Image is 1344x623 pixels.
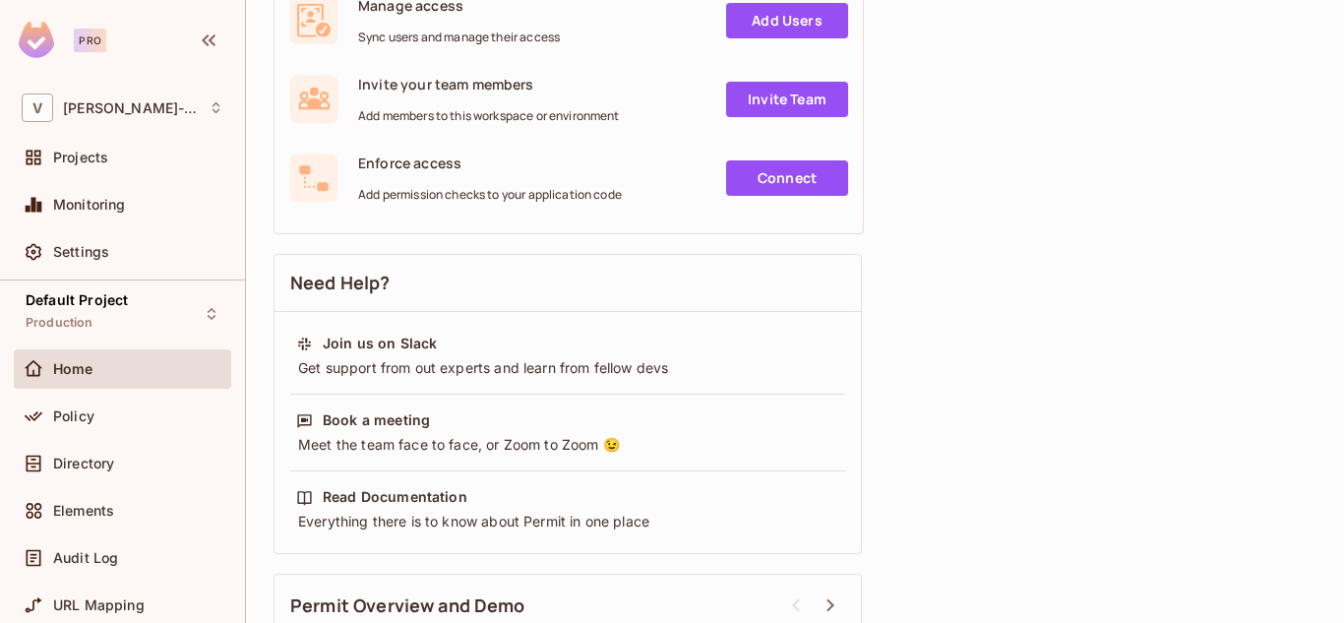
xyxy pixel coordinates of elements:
[296,512,839,531] div: Everything there is to know about Permit in one place
[358,187,622,203] span: Add permission checks to your application code
[323,334,437,353] div: Join us on Slack
[296,435,839,455] div: Meet the team face to face, or Zoom to Zoom 😉
[19,22,54,58] img: SReyMgAAAABJRU5ErkJggg==
[290,271,391,295] span: Need Help?
[358,30,560,45] span: Sync users and manage their access
[726,160,848,196] a: Connect
[290,593,525,618] span: Permit Overview and Demo
[53,597,145,613] span: URL Mapping
[53,197,126,213] span: Monitoring
[358,75,620,93] span: Invite your team members
[358,108,620,124] span: Add members to this workspace or environment
[296,358,839,378] div: Get support from out experts and learn from fellow devs
[26,315,93,331] span: Production
[63,100,199,116] span: Workspace: Venkatraman-421
[726,82,848,117] a: Invite Team
[323,410,430,430] div: Book a meeting
[53,244,109,260] span: Settings
[53,150,108,165] span: Projects
[22,93,53,122] span: V
[323,487,467,507] div: Read Documentation
[53,456,114,471] span: Directory
[53,503,114,519] span: Elements
[358,154,622,172] span: Enforce access
[74,29,106,52] div: Pro
[53,550,118,566] span: Audit Log
[53,361,93,377] span: Home
[53,408,94,424] span: Policy
[726,3,848,38] a: Add Users
[26,292,128,308] span: Default Project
